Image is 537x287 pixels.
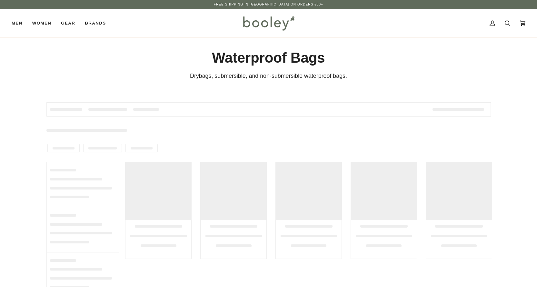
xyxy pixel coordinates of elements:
div: Drybags, submersible, and non-submersible waterproof bags. [46,72,491,80]
span: Gear [61,20,75,26]
img: Booley [240,14,297,33]
a: Gear [56,9,80,37]
span: Men [12,20,23,26]
h1: Waterproof Bags [46,49,491,67]
a: Brands [80,9,111,37]
span: Brands [85,20,106,26]
a: Women [27,9,56,37]
a: Men [12,9,27,37]
p: Free Shipping in [GEOGRAPHIC_DATA] on Orders €50+ [214,2,323,7]
span: Women [32,20,51,26]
